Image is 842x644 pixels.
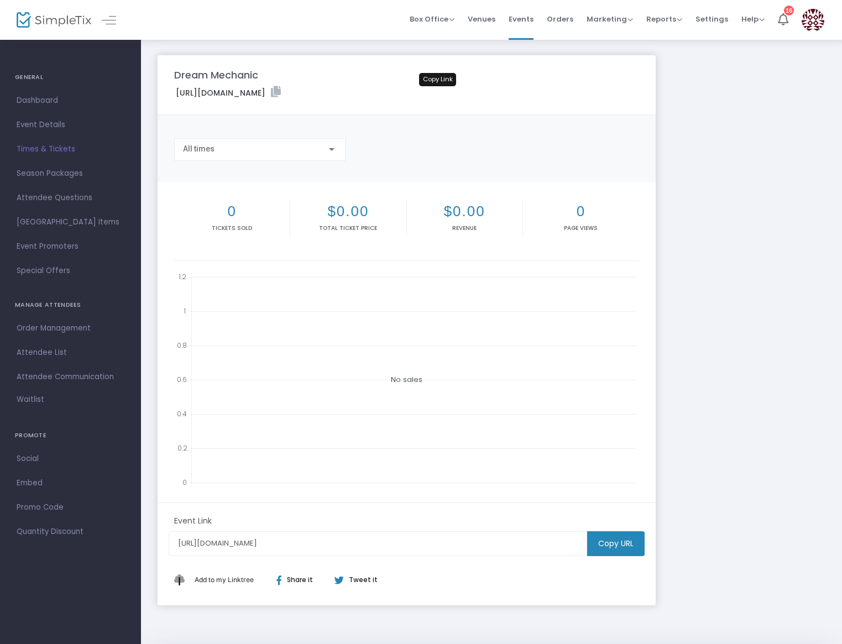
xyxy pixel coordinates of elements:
[17,345,124,360] span: Attendee List
[15,294,126,316] h4: MANAGE ATTENDEES
[525,224,637,232] p: Page Views
[183,144,215,153] span: All times
[17,525,124,539] span: Quantity Discount
[409,203,520,220] h2: $0.00
[741,14,765,24] span: Help
[174,269,639,490] div: No sales
[292,224,404,232] p: Total Ticket Price
[17,142,124,156] span: Times & Tickets
[176,203,287,220] h2: 0
[17,191,124,205] span: Attendee Questions
[419,73,456,86] div: Copy Link
[17,500,124,515] span: Promo Code
[17,264,124,278] span: Special Offers
[695,5,728,33] span: Settings
[195,575,254,584] span: Add to my Linktree
[468,5,495,33] span: Venues
[174,67,258,82] m-panel-title: Dream Mechanic
[547,5,573,33] span: Orders
[292,203,404,220] h2: $0.00
[17,93,124,108] span: Dashboard
[15,66,126,88] h4: GENERAL
[17,370,124,384] span: Attendee Communication
[587,14,633,24] span: Marketing
[192,567,257,593] button: Add This to My Linktree
[409,224,520,232] p: Revenue
[17,394,44,405] span: Waitlist
[176,86,281,99] label: [URL][DOMAIN_NAME]
[17,118,124,132] span: Event Details
[646,14,682,24] span: Reports
[174,574,192,585] img: linktree
[525,203,637,220] h2: 0
[17,476,124,490] span: Embed
[176,224,287,232] p: Tickets sold
[410,14,454,24] span: Box Office
[15,425,126,447] h4: PROMOTE
[265,575,334,585] div: Share it
[17,452,124,466] span: Social
[587,531,645,556] m-button: Copy URL
[17,239,124,254] span: Event Promoters
[784,6,794,15] div: 16
[17,166,124,181] span: Season Packages
[17,215,124,229] span: [GEOGRAPHIC_DATA] Items
[17,321,124,336] span: Order Management
[174,515,212,527] m-panel-subtitle: Event Link
[509,5,534,33] span: Events
[323,575,383,585] div: Tweet it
